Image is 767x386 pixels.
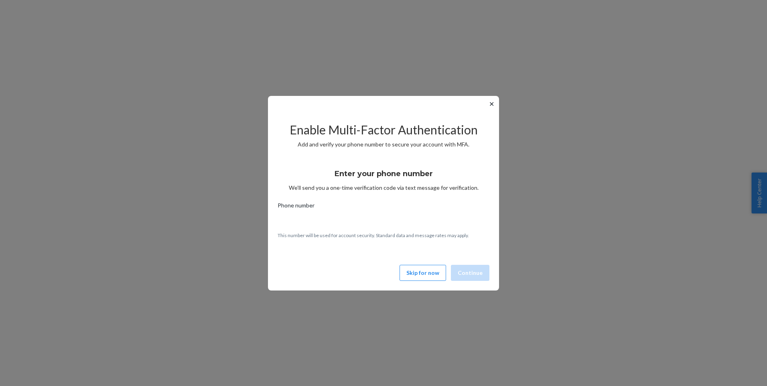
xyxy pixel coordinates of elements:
[278,201,315,213] span: Phone number
[278,162,489,192] div: We’ll send you a one-time verification code via text message for verification.
[278,123,489,136] h2: Enable Multi-Factor Authentication
[451,265,489,281] button: Continue
[487,99,496,109] button: ✕
[335,169,433,179] h3: Enter your phone number
[278,140,489,148] p: Add and verify your phone number to secure your account with MFA.
[400,265,446,281] button: Skip for now
[278,232,489,239] p: This number will be used for account security. Standard data and message rates may apply.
